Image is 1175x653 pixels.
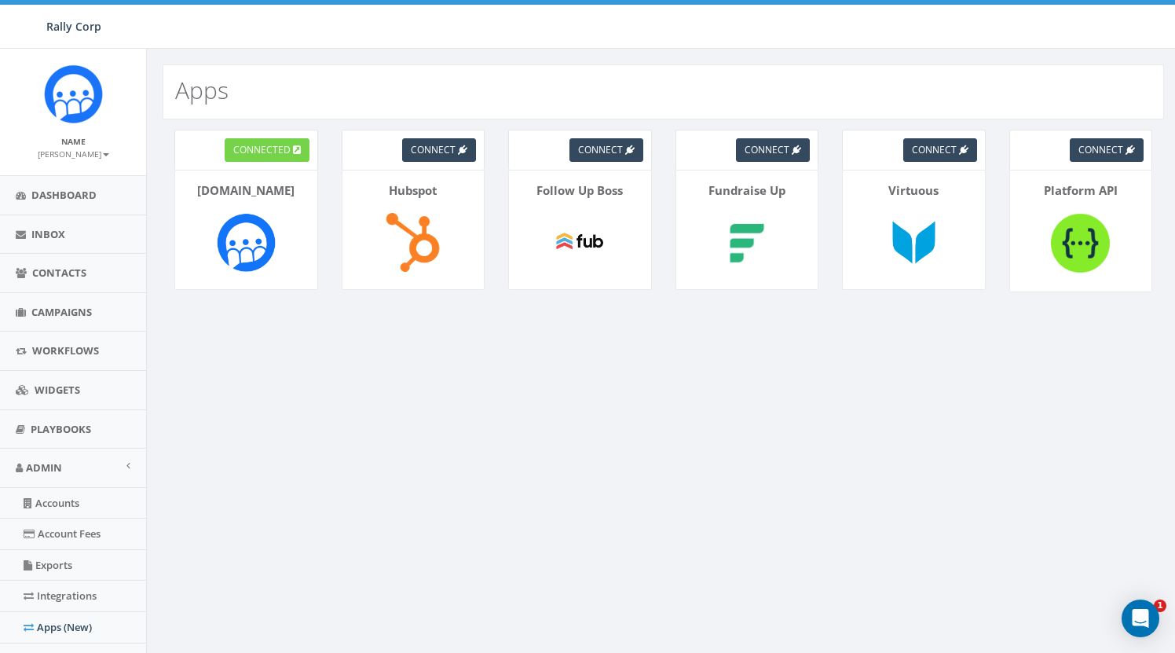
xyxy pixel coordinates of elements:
[233,143,291,156] span: connected
[1022,182,1140,199] p: Platform API
[210,207,281,277] img: Rally.so-logo
[578,143,623,156] span: connect
[187,182,306,199] p: [DOMAIN_NAME]
[855,182,973,199] p: Virtuous
[1122,600,1159,637] div: Open Intercom Messenger
[35,383,80,397] span: Widgets
[378,207,448,277] img: Hubspot-logo
[745,143,789,156] span: connect
[688,182,807,199] p: Fundraise Up
[61,136,86,147] small: Name
[569,138,643,162] a: connect
[38,149,109,160] small: [PERSON_NAME]
[354,182,473,199] p: Hubspot
[31,422,91,436] span: Playbooks
[411,143,456,156] span: connect
[31,188,97,202] span: Dashboard
[38,146,109,160] a: [PERSON_NAME]
[44,64,103,123] img: Icon_1.png
[1078,143,1123,156] span: connect
[31,227,65,241] span: Inbox
[521,182,639,199] p: Follow Up Boss
[225,138,309,162] a: connected
[26,460,62,475] span: Admin
[175,77,229,103] h2: Apps
[712,207,782,277] img: Fundraise Up-logo
[1154,600,1166,612] span: 1
[1070,138,1144,162] a: connect
[46,19,101,34] span: Rally Corp
[402,138,476,162] a: connect
[544,207,615,277] img: Follow Up Boss-logo
[31,305,92,319] span: Campaigns
[903,138,977,162] a: connect
[912,143,957,156] span: connect
[32,266,86,280] span: Contacts
[878,207,949,277] img: Virtuous-logo
[1045,207,1116,280] img: Platform API-logo
[32,343,99,358] span: Workflows
[736,138,810,162] a: connect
